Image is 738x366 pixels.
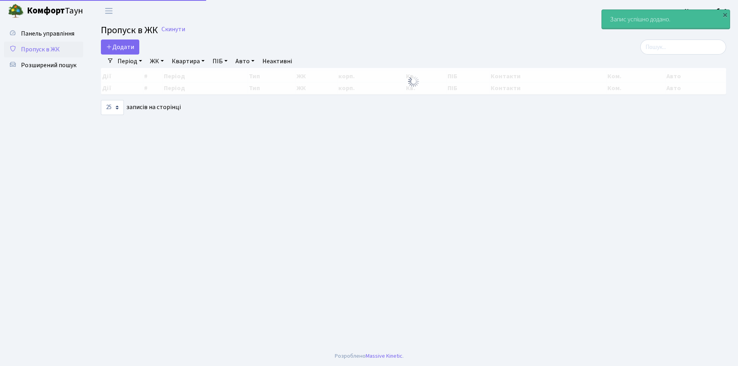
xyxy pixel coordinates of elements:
[721,11,729,19] div: ×
[209,55,231,68] a: ПІБ
[366,352,402,360] a: Massive Kinetic
[27,4,83,18] span: Таун
[27,4,65,17] b: Комфорт
[169,55,208,68] a: Квартира
[21,61,76,70] span: Розширений пошук
[4,57,83,73] a: Розширений пошук
[101,40,139,55] a: Додати
[21,29,74,38] span: Панель управління
[685,7,729,15] b: Консьєрж б. 4.
[232,55,258,68] a: Авто
[335,352,404,360] div: Розроблено .
[161,26,185,33] a: Скинути
[602,10,730,29] div: Запис успішно додано.
[640,40,726,55] input: Пошук...
[114,55,145,68] a: Період
[101,100,181,115] label: записів на сторінці
[99,4,119,17] button: Переключити навігацію
[407,75,420,88] img: Обробка...
[101,100,124,115] select: записів на сторінці
[685,6,729,16] a: Консьєрж б. 4.
[8,3,24,19] img: logo.png
[101,23,158,37] span: Пропуск в ЖК
[147,55,167,68] a: ЖК
[106,43,134,51] span: Додати
[21,45,60,54] span: Пропуск в ЖК
[259,55,295,68] a: Неактивні
[4,26,83,42] a: Панель управління
[4,42,83,57] a: Пропуск в ЖК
